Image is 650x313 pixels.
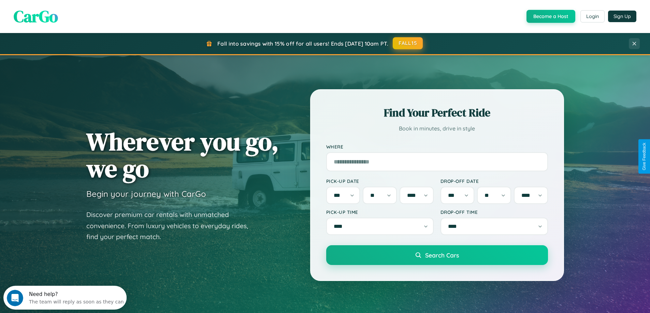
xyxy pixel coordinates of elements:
[326,178,434,184] label: Pick-up Date
[642,143,647,170] div: Give Feedback
[26,6,120,11] div: Need help?
[86,128,279,182] h1: Wherever you go, we go
[86,189,206,199] h3: Begin your journey with CarGo
[217,40,388,47] span: Fall into savings with 15% off for all users! Ends [DATE] 10am PT.
[326,124,548,134] p: Book in minutes, drive in style
[440,178,548,184] label: Drop-off Date
[326,209,434,215] label: Pick-up Time
[608,11,636,22] button: Sign Up
[7,290,23,306] iframe: Intercom live chat
[326,105,548,120] h2: Find Your Perfect Ride
[3,3,127,21] div: Open Intercom Messenger
[580,10,605,22] button: Login
[26,11,120,18] div: The team will reply as soon as they can
[425,251,459,259] span: Search Cars
[86,209,257,242] p: Discover premium car rentals with unmatched convenience. From luxury vehicles to everyday rides, ...
[440,209,548,215] label: Drop-off Time
[326,144,548,150] label: Where
[526,10,575,23] button: Become a Host
[14,5,58,28] span: CarGo
[3,286,127,310] iframe: Intercom live chat discovery launcher
[326,245,548,265] button: Search Cars
[393,37,423,49] button: FALL15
